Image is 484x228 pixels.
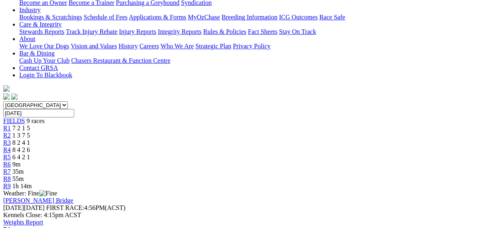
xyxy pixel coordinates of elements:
[3,197,73,204] a: [PERSON_NAME] Bridge
[3,161,11,168] a: R6
[3,85,10,92] img: logo-grsa-white.png
[319,14,345,21] a: Race Safe
[19,28,64,35] a: Stewards Reports
[3,183,11,189] a: R9
[19,35,35,42] a: About
[19,43,69,49] a: We Love Our Dogs
[3,175,11,182] a: R8
[19,28,481,35] div: Care & Integrity
[19,72,72,78] a: Login To Blackbook
[19,50,55,57] a: Bar & Dining
[12,161,20,168] span: 9m
[26,117,45,124] span: 9 races
[39,190,57,197] img: Fine
[3,132,11,139] a: R2
[3,93,10,100] img: facebook.svg
[3,117,25,124] a: FIELDS
[19,6,41,13] a: Industry
[195,43,231,49] a: Strategic Plan
[19,57,69,64] a: Cash Up Your Club
[12,168,24,175] span: 35m
[12,132,30,139] span: 1 3 7 5
[139,43,159,49] a: Careers
[188,14,220,21] a: MyOzChase
[66,28,117,35] a: Track Injury Rebate
[19,43,481,50] div: About
[12,183,32,189] span: 1h 14m
[3,109,74,117] input: Select date
[12,154,30,160] span: 6 4 2 1
[119,28,156,35] a: Injury Reports
[12,146,30,153] span: 8 4 2 6
[3,154,11,160] a: R5
[11,93,18,100] img: twitter.svg
[12,139,30,146] span: 8 2 4 1
[19,14,481,21] div: Industry
[3,139,11,146] a: R3
[19,57,481,64] div: Bar & Dining
[83,14,127,21] a: Schedule of Fees
[46,204,126,211] span: 4:56PM(ACST)
[118,43,138,49] a: History
[12,125,30,131] span: 7 2 1 5
[19,14,82,21] a: Bookings & Scratchings
[3,212,481,219] div: Kennels Close: 4:15pm ACST
[222,14,277,21] a: Breeding Information
[3,190,57,197] span: Weather: Fine
[12,175,24,182] span: 55m
[19,64,58,71] a: Contact GRSA
[46,204,84,211] span: FIRST RACE:
[3,219,43,226] a: Weights Report
[19,21,62,28] a: Care & Integrity
[3,204,45,211] span: [DATE]
[71,43,117,49] a: Vision and Values
[158,28,201,35] a: Integrity Reports
[3,204,24,211] span: [DATE]
[3,146,11,153] a: R4
[129,14,186,21] a: Applications & Forms
[3,168,11,175] a: R7
[71,57,170,64] a: Chasers Restaurant & Function Centre
[279,28,316,35] a: Stay On Track
[279,14,317,21] a: ICG Outcomes
[248,28,277,35] a: Fact Sheets
[203,28,246,35] a: Rules & Policies
[161,43,194,49] a: Who We Are
[3,125,11,131] a: R1
[233,43,270,49] a: Privacy Policy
